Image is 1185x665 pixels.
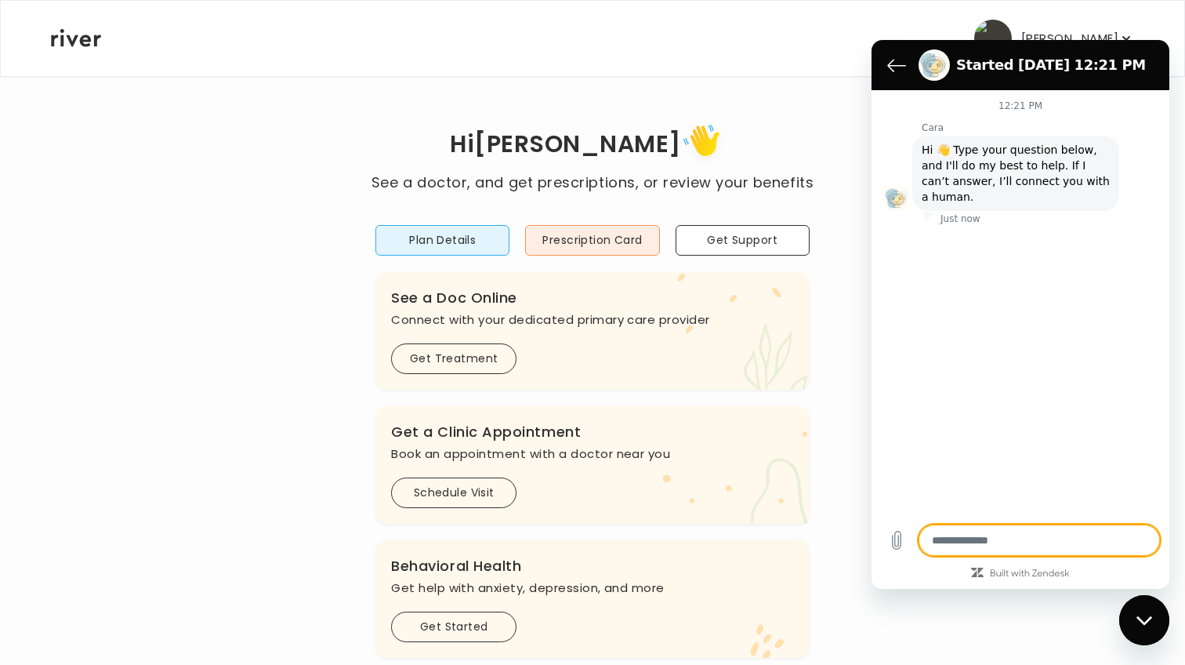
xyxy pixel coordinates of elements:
[391,343,516,374] button: Get Treatment
[375,225,509,256] button: Plan Details
[391,555,794,577] h3: Behavioral Health
[676,225,810,256] button: Get Support
[371,119,814,172] h1: Hi [PERSON_NAME]
[391,577,794,599] p: Get help with anxiety, depression, and more
[391,612,516,642] button: Get Started
[391,478,516,508] button: Schedule Visit
[391,443,794,465] p: Book an appointment with a doctor near you
[391,421,794,443] h3: Get a Clinic Appointment
[974,20,1012,57] img: user avatar
[391,309,794,331] p: Connect with your dedicated primary care provider
[1021,27,1118,49] p: [PERSON_NAME]
[371,172,814,194] p: See a doctor, and get prescriptions, or review your benefits
[391,287,794,309] h3: See a Doc Online
[525,225,659,256] button: Prescription Card
[872,40,1169,589] iframe: Messaging window
[1119,595,1169,645] iframe: Button to launch messaging window, conversation in progress
[974,20,1134,57] button: user avatar[PERSON_NAME]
